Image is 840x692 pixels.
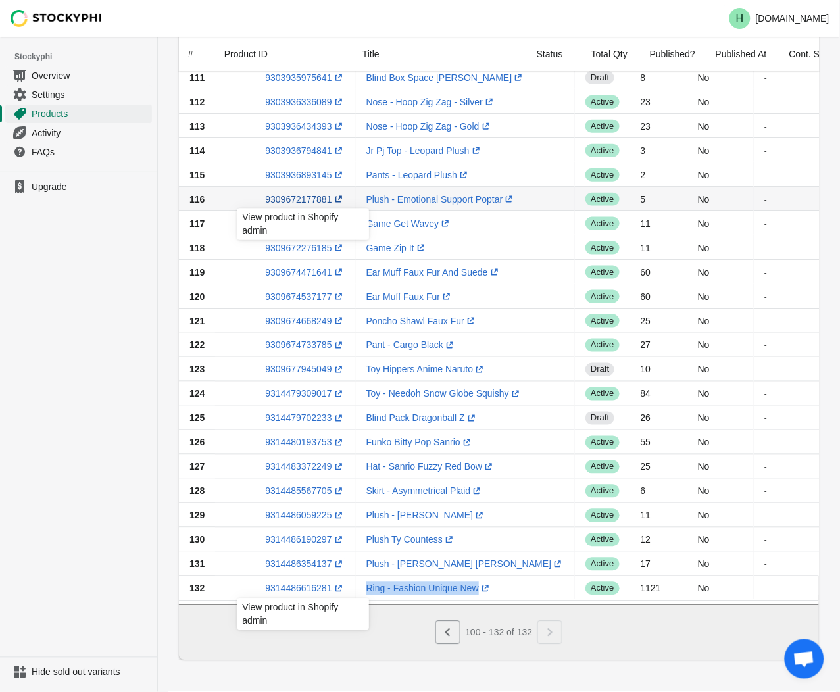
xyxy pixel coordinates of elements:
small: - [764,438,767,447]
span: active [585,266,619,279]
td: 60 [630,284,687,309]
small: - [764,487,767,495]
span: active [585,460,619,474]
a: Pants - Leopard Plush(opens a new window) [366,170,471,180]
a: Toy Hippers Anime Naruto(opens a new window) [366,364,487,375]
td: 17 [630,552,687,576]
span: 132 [189,583,205,594]
span: Products [32,107,149,120]
a: 9303936434393(opens a new window) [265,121,345,132]
td: 1121 [630,576,687,601]
td: No [687,235,754,260]
td: No [687,455,754,479]
a: Game Get Wavey(opens a new window) [366,218,453,229]
a: 9303936893145(opens a new window) [265,170,345,180]
span: 116 [189,194,205,205]
span: 129 [189,510,205,521]
a: Ear Muff Faux Fur(opens a new window) [366,291,454,302]
td: 23 [630,89,687,114]
span: 118 [189,243,205,253]
small: - [764,122,767,130]
small: - [764,584,767,593]
small: - [764,316,767,325]
span: 100 - 132 of 132 [466,628,533,638]
span: active [585,193,619,206]
a: 9303935975641(opens a new window) [265,72,345,83]
a: Ring - Fashion Unique New(opens a new window) [366,583,492,594]
a: Upgrade [5,178,152,196]
a: 9309672177881(opens a new window) [265,194,345,205]
a: Nose - Hoop Zig Zag - Silver(opens a new window) [366,97,496,107]
span: 117 [189,218,205,229]
td: No [687,333,754,357]
div: Published? [639,37,705,71]
td: 84 [630,382,687,406]
small: - [764,219,767,228]
span: 131 [189,559,205,570]
span: draft [585,363,614,376]
span: active [585,120,619,133]
div: # [188,47,195,61]
span: 112 [189,97,205,107]
a: Plush - [PERSON_NAME] [PERSON_NAME](opens a new window) [366,559,565,570]
span: 130 [189,535,205,545]
span: Activity [32,126,149,139]
small: - [764,243,767,252]
text: H [736,13,744,24]
a: Funko Bitty Pop Sanrio(opens a new window) [366,437,474,448]
small: - [764,341,767,349]
td: No [687,114,754,138]
small: - [764,146,767,155]
a: 9314479702233(opens a new window) [265,413,345,424]
td: 60 [630,260,687,284]
div: Open chat [785,639,824,679]
span: Stockyphi [14,50,157,63]
span: 124 [189,389,205,399]
a: Toy - Needoh Snow Globe Squishy(opens a new window) [366,389,522,399]
a: 9314479309017(opens a new window) [265,389,345,399]
a: Poncho Shawl Faux Fur(opens a new window) [366,316,478,326]
a: Activity [5,123,152,142]
span: Hide sold out variants [32,666,149,679]
span: 113 [189,121,205,132]
td: 10 [630,357,687,382]
td: 8 [630,65,687,89]
td: No [687,503,754,528]
td: 11 [630,235,687,260]
a: Plush Ty Countess(opens a new window) [366,535,456,545]
span: active [585,533,619,547]
a: Settings [5,85,152,104]
td: 2 [630,162,687,187]
a: 9314486190297(opens a new window) [265,535,345,545]
a: 9309674537177(opens a new window) [265,291,345,302]
span: Settings [32,88,149,101]
span: active [585,436,619,449]
a: 9314480193753(opens a new window) [265,437,345,448]
span: active [585,339,619,352]
a: Plush - [PERSON_NAME](opens a new window) [366,510,487,521]
span: 114 [189,145,205,156]
td: 26 [630,406,687,430]
span: 123 [189,364,205,375]
a: Skirt - Asymmetrical Plaid(opens a new window) [366,486,484,497]
span: draft [585,71,614,84]
td: No [687,528,754,552]
td: 12 [630,528,687,552]
small: - [764,268,767,276]
span: 120 [189,291,205,302]
td: No [687,357,754,382]
td: 11 [630,211,687,235]
a: 9314483372249(opens a new window) [265,462,345,472]
a: Game Zip It(opens a new window) [366,243,428,253]
td: No [687,89,754,114]
td: No [687,309,754,333]
span: 121 [189,316,205,326]
a: Hat - Sanrio Fuzzy Red Bow(opens a new window) [366,462,496,472]
span: 122 [189,340,205,351]
a: FAQs [5,142,152,161]
a: Blind Pack Dragonball Z(opens a new window) [366,413,478,424]
a: 9309674668249(opens a new window) [265,316,345,326]
a: 9303936794841(opens a new window) [265,145,345,156]
td: 23 [630,114,687,138]
a: Products [5,104,152,123]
